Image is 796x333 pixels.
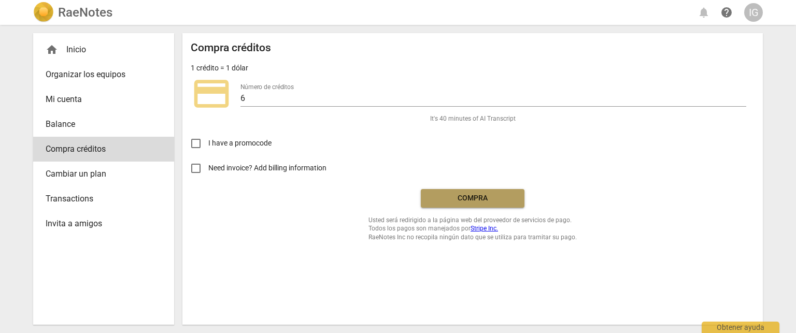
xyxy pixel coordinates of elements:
a: Transactions [33,186,174,211]
div: Inicio [46,44,153,56]
a: Invita a amigos [33,211,174,236]
span: Compra créditos [46,143,153,155]
a: Organizar los equipos [33,62,174,87]
span: It's 40 minutes of AI Transcript [430,114,516,123]
div: Inicio [33,37,174,62]
p: 1 crédito = 1 dólar [191,63,248,74]
span: help [720,6,733,19]
span: Need invoice? Add billing information [208,163,328,173]
h2: Compra créditos [191,41,271,54]
div: Obtener ayuda [702,322,779,333]
a: Cambiar un plan [33,162,174,186]
span: Organizar los equipos [46,68,153,81]
span: I have a promocode [208,138,272,149]
span: Mi cuenta [46,93,153,106]
a: LogoRaeNotes [33,2,112,23]
label: Número de créditos [240,84,294,90]
span: home [46,44,58,56]
h2: RaeNotes [58,5,112,20]
a: Balance [33,112,174,137]
a: Mi cuenta [33,87,174,112]
span: Cambiar un plan [46,168,153,180]
span: Compra [429,193,516,204]
button: IG [744,3,763,22]
span: Balance [46,118,153,131]
a: Stripe Inc. [471,225,498,232]
span: Transactions [46,193,153,205]
span: credit_card [191,73,232,114]
img: Logo [33,2,54,23]
button: Compra [421,189,524,208]
a: Obtener ayuda [717,3,736,22]
a: Compra créditos [33,137,174,162]
span: Usted será redirigido a la página web del proveedor de servicios de pago. Todos los pagos son man... [368,216,577,242]
span: Invita a amigos [46,218,153,230]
